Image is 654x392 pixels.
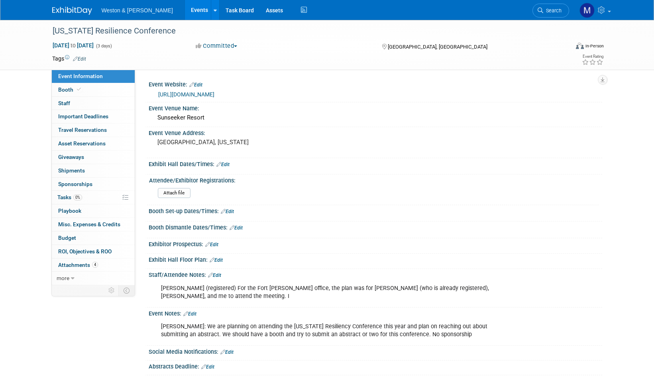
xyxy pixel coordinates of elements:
[149,127,602,137] div: Event Venue Address:
[52,231,135,245] a: Budget
[149,361,602,371] div: Abstracts Deadline:
[105,285,119,296] td: Personalize Event Tab Strip
[208,272,221,278] a: Edit
[52,178,135,191] a: Sponsorships
[73,56,86,62] a: Edit
[193,42,240,50] button: Committed
[149,254,602,264] div: Exhibit Hall Floor Plan:
[522,41,604,53] div: Event Format
[149,238,602,249] div: Exhibitor Prospectus:
[149,174,599,184] div: Attendee/Exhibitor Registrations:
[543,8,562,14] span: Search
[149,269,602,279] div: Staff/Attendee Notes:
[585,43,604,49] div: In-Person
[149,308,602,318] div: Event Notes:
[149,78,602,89] div: Event Website:
[58,140,106,147] span: Asset Reservations
[50,24,557,38] div: [US_STATE] Resilience Conference
[52,245,135,258] a: ROI, Objectives & ROO
[58,262,98,268] span: Attachments
[149,221,602,232] div: Booth Dismantle Dates/Times:
[58,248,112,255] span: ROI, Objectives & ROO
[77,87,81,92] i: Booth reservation complete
[73,194,82,200] span: 0%
[155,112,596,124] div: Sunseeker Resort
[92,262,98,268] span: 4
[155,319,515,343] div: [PERSON_NAME]: We are planning on attending the [US_STATE] Resiliency Conference this year and pl...
[52,272,135,285] a: more
[58,221,120,227] span: Misc. Expenses & Credits
[582,55,603,59] div: Event Rating
[58,154,84,160] span: Giveaways
[149,205,602,216] div: Booth Set-up Dates/Times:
[579,3,595,18] img: Mary Ann Trujillo
[149,102,602,112] div: Event Venue Name:
[52,204,135,218] a: Playbook
[532,4,569,18] a: Search
[52,55,86,63] td: Tags
[183,311,196,317] a: Edit
[52,259,135,272] a: Attachments4
[118,285,135,296] td: Toggle Event Tabs
[102,7,173,14] span: Weston & [PERSON_NAME]
[149,346,602,356] div: Social Media Notifications:
[57,194,82,200] span: Tasks
[52,123,135,137] a: Travel Reservations
[52,83,135,96] a: Booth
[189,82,202,88] a: Edit
[52,110,135,123] a: Important Deadlines
[216,162,230,167] a: Edit
[58,208,81,214] span: Playbook
[95,43,112,49] span: (3 days)
[157,139,329,146] pre: [GEOGRAPHIC_DATA], [US_STATE]
[58,113,108,120] span: Important Deadlines
[52,164,135,177] a: Shipments
[221,209,234,214] a: Edit
[69,42,77,49] span: to
[52,151,135,164] a: Giveaways
[149,158,602,169] div: Exhibit Hall Dates/Times:
[52,7,92,15] img: ExhibitDay
[58,73,103,79] span: Event Information
[52,42,94,49] span: [DATE] [DATE]
[52,70,135,83] a: Event Information
[201,364,214,370] a: Edit
[57,275,69,281] span: more
[220,349,234,355] a: Edit
[58,86,82,93] span: Booth
[52,137,135,150] a: Asset Reservations
[576,43,584,49] img: Format-Inperson.png
[58,167,85,174] span: Shipments
[52,191,135,204] a: Tasks0%
[58,181,92,187] span: Sponsorships
[205,242,218,247] a: Edit
[58,127,107,133] span: Travel Reservations
[388,44,487,50] span: [GEOGRAPHIC_DATA], [GEOGRAPHIC_DATA]
[58,100,70,106] span: Staff
[158,91,214,98] a: [URL][DOMAIN_NAME]
[58,235,76,241] span: Budget
[230,225,243,231] a: Edit
[155,280,515,304] div: [PERSON_NAME] (registered) For the Fort [PERSON_NAME] office, the plan was for [PERSON_NAME] (who...
[52,218,135,231] a: Misc. Expenses & Credits
[210,257,223,263] a: Edit
[52,97,135,110] a: Staff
